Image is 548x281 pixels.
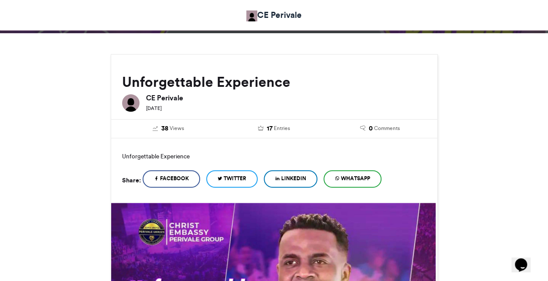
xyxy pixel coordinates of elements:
a: LinkedIn [264,170,317,188]
span: 0 [369,124,373,134]
p: Unforgettable Experience [122,149,426,163]
a: 38 Views [122,124,215,134]
span: LinkedIn [281,175,306,182]
span: Views [170,124,184,132]
a: WhatsApp [323,170,381,188]
a: Facebook [143,170,200,188]
iframe: chat widget [511,246,539,272]
span: 17 [267,124,272,134]
a: Twitter [206,170,258,188]
a: CE Perivale [246,9,302,21]
a: 0 Comments [334,124,426,134]
span: WhatsApp [341,175,370,182]
span: Entries [274,124,290,132]
span: Facebook [160,175,189,182]
h6: CE Perivale [146,94,426,101]
span: Twitter [224,175,246,182]
a: 17 Entries [228,124,320,134]
h5: Share: [122,175,141,186]
small: [DATE] [146,105,162,111]
img: CE Perivale [122,94,140,112]
h2: Unforgettable Experience [122,74,426,90]
span: Comments [374,124,400,132]
span: 38 [161,124,168,134]
img: CE Perivale [246,10,257,21]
